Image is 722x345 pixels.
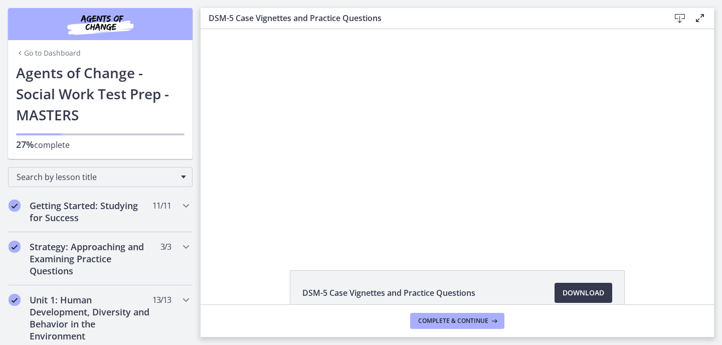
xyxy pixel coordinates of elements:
img: Agents of Change Social Work Test Prep [40,12,160,36]
iframe: Video Lesson [201,29,714,247]
a: Go to Dashboard [16,48,81,58]
a: Download [555,283,612,303]
span: Download [563,287,604,299]
button: Complete & continue [410,313,504,329]
span: Search by lesson title [17,171,176,183]
i: Completed [9,294,21,306]
i: Completed [9,200,21,212]
h2: Strategy: Approaching and Examining Practice Questions [30,241,152,277]
span: 11 / 11 [152,200,171,212]
h2: Getting Started: Studying for Success [30,200,152,224]
h1: Agents of Change - Social Work Test Prep - MASTERS [16,62,185,125]
span: 3 / 3 [160,241,171,253]
span: 27% [16,138,34,150]
span: DSM-5 Case Vignettes and Practice Questions [302,287,475,299]
p: complete [16,138,185,151]
span: 13 / 13 [152,294,171,306]
span: Complete & continue [418,317,488,325]
h2: Unit 1: Human Development, Diversity and Behavior in the Environment [30,294,152,342]
i: Completed [9,241,21,253]
h3: DSM-5 Case Vignettes and Practice Questions [209,12,654,24]
div: Search by lesson title [8,167,193,187]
